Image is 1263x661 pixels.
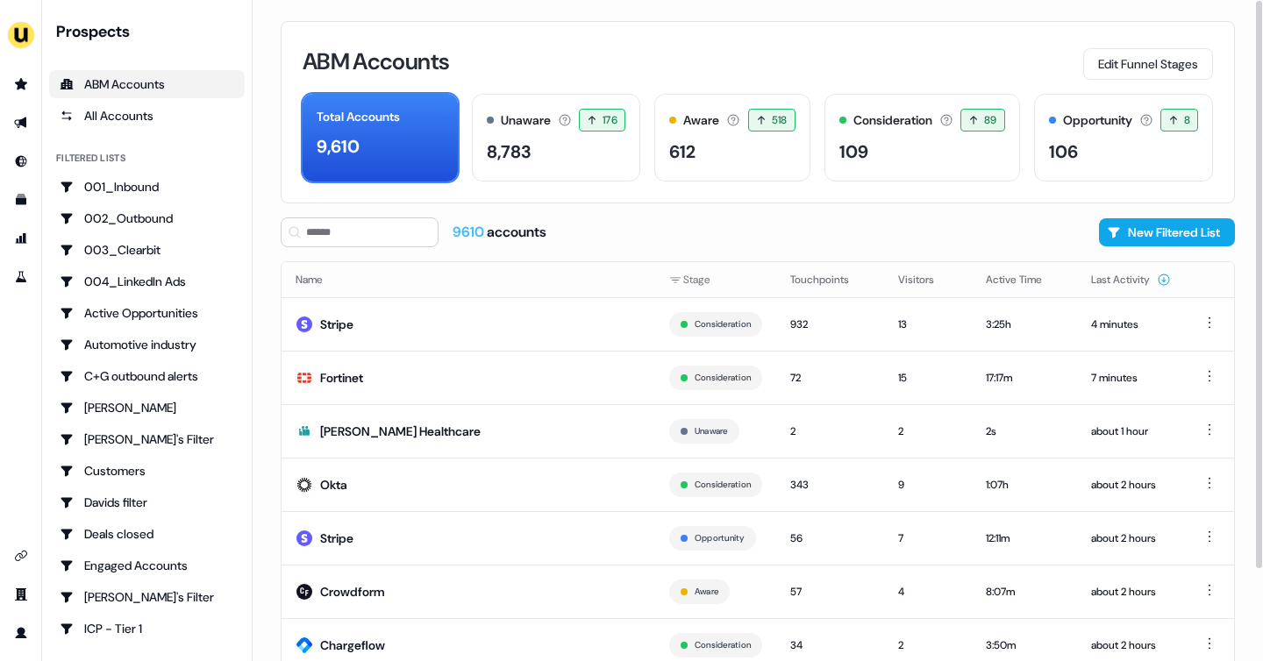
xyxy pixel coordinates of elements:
[772,111,788,129] span: 518
[60,107,234,124] div: All Accounts
[49,102,245,130] a: All accounts
[320,316,353,333] div: Stripe
[898,583,958,601] div: 4
[898,369,958,387] div: 15
[320,476,347,494] div: Okta
[898,476,958,494] div: 9
[60,430,234,448] div: [PERSON_NAME]'s Filter
[839,139,868,165] div: 109
[49,425,245,453] a: Go to Charlotte's Filter
[317,133,360,160] div: 9,610
[317,108,400,126] div: Total Accounts
[790,530,870,547] div: 56
[49,457,245,485] a: Go to Customers
[695,423,728,439] button: Unaware
[1091,369,1171,387] div: 7 minutes
[669,271,762,288] div: Stage
[49,520,245,548] a: Go to Deals closed
[1091,636,1171,654] div: about 2 hours
[60,494,234,511] div: Davids filter
[986,316,1063,333] div: 3:25h
[986,583,1063,601] div: 8:07m
[7,147,35,175] a: Go to Inbound
[1099,218,1235,246] button: New Filtered List
[60,336,234,353] div: Automotive industry
[986,530,1063,547] div: 12:11m
[7,224,35,252] a: Go to attribution
[898,423,958,440] div: 2
[898,264,955,295] button: Visitors
[790,369,870,387] div: 72
[1063,111,1132,130] div: Opportunity
[60,399,234,416] div: [PERSON_NAME]
[853,111,932,130] div: Consideration
[49,488,245,516] a: Go to Davids filter
[986,636,1063,654] div: 3:50m
[790,423,870,440] div: 2
[320,369,363,387] div: Fortinet
[320,583,385,601] div: Crowdform
[695,530,745,546] button: Opportunity
[986,423,1063,440] div: 2s
[487,139,531,165] div: 8,783
[1091,423,1171,440] div: about 1 hour
[320,530,353,547] div: Stripe
[303,50,449,73] h3: ABM Accounts
[60,241,234,259] div: 003_Clearbit
[986,369,1063,387] div: 17:17m
[56,151,125,166] div: Filtered lists
[1091,530,1171,547] div: about 2 hours
[60,525,234,543] div: Deals closed
[60,620,234,637] div: ICP - Tier 1
[60,462,234,480] div: Customers
[790,636,870,654] div: 34
[7,263,35,291] a: Go to experiments
[60,273,234,290] div: 004_LinkedIn Ads
[7,70,35,98] a: Go to prospects
[695,370,751,386] button: Consideration
[453,223,487,241] span: 9610
[790,476,870,494] div: 343
[986,476,1063,494] div: 1:07h
[683,111,719,130] div: Aware
[49,615,245,643] a: Go to ICP - Tier 1
[7,542,35,570] a: Go to integrations
[790,264,870,295] button: Touchpoints
[7,580,35,608] a: Go to team
[1091,476,1171,494] div: about 2 hours
[1091,583,1171,601] div: about 2 hours
[603,111,617,129] span: 176
[49,267,245,295] a: Go to 004_LinkedIn Ads
[898,530,958,547] div: 7
[49,236,245,264] a: Go to 003_Clearbit
[49,394,245,422] a: Go to Charlotte Stone
[790,316,870,333] div: 932
[453,223,546,242] div: accounts
[7,619,35,647] a: Go to profile
[49,173,245,201] a: Go to 001_Inbound
[695,316,751,332] button: Consideration
[1049,139,1078,165] div: 106
[7,186,35,214] a: Go to templates
[898,316,958,333] div: 13
[898,636,958,654] div: 2
[320,423,481,440] div: [PERSON_NAME] Healthcare
[1184,111,1190,129] span: 8
[1091,316,1171,333] div: 4 minutes
[49,204,245,232] a: Go to 002_Outbound
[60,178,234,195] div: 001_Inbound
[60,367,234,385] div: C+G outbound alerts
[282,262,655,297] th: Name
[49,583,245,611] a: Go to Geneviève's Filter
[1083,48,1213,80] button: Edit Funnel Stages
[60,557,234,574] div: Engaged Accounts
[49,551,245,579] a: Go to Engaged Accounts
[49,362,245,390] a: Go to C+G outbound alerts
[984,111,997,129] span: 89
[60,210,234,227] div: 002_Outbound
[501,111,551,130] div: Unaware
[49,330,245,359] a: Go to Automotive industry
[49,299,245,327] a: Go to Active Opportunities
[320,636,385,654] div: Chargeflow
[695,637,751,653] button: Consideration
